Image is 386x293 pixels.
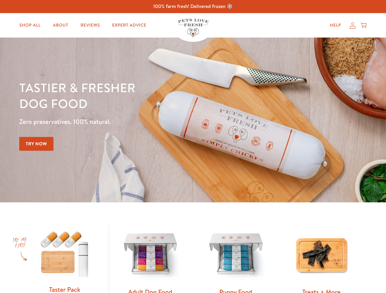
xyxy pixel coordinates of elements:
a: About [48,19,73,31]
a: Try Now [19,137,53,151]
a: Shop All [14,19,46,31]
img: Pets Love Fresh [178,19,208,37]
a: Reviews [75,19,105,31]
a: Help [325,19,346,31]
h1: Tastier & fresher dog food [19,80,251,111]
a: Expert Advice [107,19,151,31]
p: Zero preservatives. 100% natural. [19,116,251,127]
